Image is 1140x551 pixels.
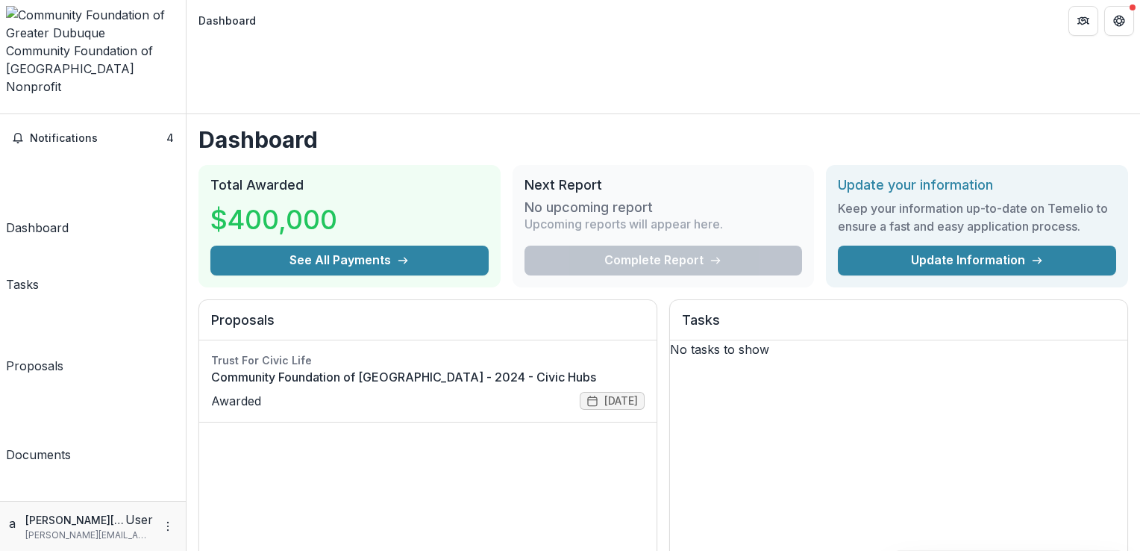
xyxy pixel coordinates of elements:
img: Community Foundation of Greater Dubuque [6,6,180,42]
p: Upcoming reports will appear here. [524,215,723,233]
a: Community Foundation of [GEOGRAPHIC_DATA] - 2024 - Civic Hubs [211,368,645,386]
div: Proposals [6,357,63,375]
h2: Tasks [682,312,1115,340]
div: Documents [6,446,71,464]
div: Dashboard [198,13,256,28]
h3: No upcoming report [524,199,653,216]
h2: Total Awarded [210,177,489,193]
div: angela@dbqfoundation.org [9,514,19,532]
a: Tasks [6,243,39,293]
button: Partners [1068,6,1098,36]
a: Documents [6,381,71,464]
span: Nonprofit [6,79,61,94]
h1: Dashboard [198,126,1128,153]
div: Community Foundation of [GEOGRAPHIC_DATA] [6,42,180,78]
a: Proposals [6,299,63,375]
h2: Next Report [524,177,803,193]
p: [PERSON_NAME][EMAIL_ADDRESS][DOMAIN_NAME] [25,512,125,528]
a: Update Information [838,246,1116,275]
div: Tasks [6,275,39,293]
p: No tasks to show [670,340,1127,358]
h2: Update your information [838,177,1116,193]
h3: Keep your information up-to-date on Temelio to ensure a fast and easy application process. [838,199,1116,235]
span: 4 [166,131,174,144]
span: Notifications [30,132,166,145]
button: More [159,517,177,535]
button: See All Payments [210,246,489,275]
h3: $400,000 [210,199,337,240]
h2: Proposals [211,312,645,340]
p: User [125,511,153,529]
nav: breadcrumb [192,10,262,31]
p: [PERSON_NAME][EMAIL_ADDRESS][DOMAIN_NAME] [25,529,153,542]
div: Dashboard [6,219,69,237]
button: Notifications4 [6,126,180,150]
button: Get Help [1104,6,1134,36]
a: Dashboard [6,156,69,237]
